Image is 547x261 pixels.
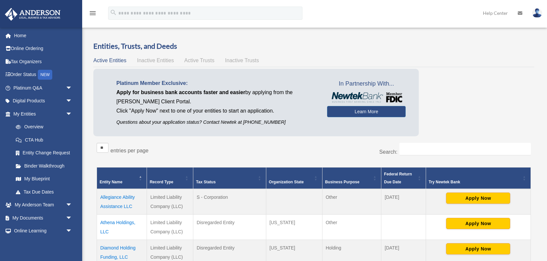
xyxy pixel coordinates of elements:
td: Other [322,214,381,240]
i: menu [89,9,97,17]
th: Organization State: Activate to sort [266,167,322,189]
p: Questions about your application status? Contact Newtek at [PHONE_NUMBER] [116,118,317,126]
a: Binder Walkthrough [9,159,79,172]
a: Order StatusNEW [5,68,82,82]
span: In Partnership With... [327,79,406,89]
span: Inactive Trusts [225,58,259,63]
div: Try Newtek Bank [429,178,521,186]
a: My Entitiesarrow_drop_down [5,107,79,120]
td: S - Corporation [193,189,266,215]
span: Inactive Entities [137,58,174,63]
td: Other [322,189,381,215]
a: CTA Hub [9,133,79,146]
img: Anderson Advisors Platinum Portal [3,8,62,21]
a: Tax Due Dates [9,185,79,198]
span: Business Purpose [325,180,360,184]
td: Athena Holdings, LLC [97,214,147,240]
img: NewtekBankLogoSM.png [330,92,402,103]
th: Federal Return Due Date: Activate to sort [381,167,426,189]
a: Online Ordering [5,42,82,55]
span: Active Trusts [184,58,215,63]
button: Apply Now [446,243,510,254]
td: [US_STATE] [266,214,322,240]
span: arrow_drop_down [66,94,79,108]
span: Apply for business bank accounts faster and easier [116,90,245,95]
span: arrow_drop_down [66,211,79,225]
a: Billingarrow_drop_down [5,237,82,250]
span: arrow_drop_down [66,237,79,251]
td: Limited Liability Company (LLC) [147,214,193,240]
label: Search: [379,149,397,155]
a: Tax Organizers [5,55,82,68]
a: Home [5,29,82,42]
th: Try Newtek Bank : Activate to sort [426,167,531,189]
span: Record Type [150,180,173,184]
img: User Pic [532,8,542,18]
label: entries per page [110,148,149,153]
td: [DATE] [381,189,426,215]
button: Apply Now [446,218,510,229]
button: Apply Now [446,193,510,204]
td: Disregarded Entity [193,214,266,240]
td: Limited Liability Company (LLC) [147,189,193,215]
a: Online Learningarrow_drop_down [5,224,82,238]
p: Platinum Member Exclusive: [116,79,317,88]
a: Entity Change Request [9,146,79,160]
a: My Documentsarrow_drop_down [5,211,82,224]
th: Tax Status: Activate to sort [193,167,266,189]
a: Learn More [327,106,406,117]
span: Active Entities [93,58,126,63]
p: Click "Apply Now" next to one of your entities to start an application. [116,106,317,116]
a: Digital Productsarrow_drop_down [5,94,82,108]
h3: Entities, Trusts, and Deeds [93,41,534,51]
span: arrow_drop_down [66,107,79,121]
span: arrow_drop_down [66,81,79,95]
span: Federal Return Due Date [384,172,412,184]
a: menu [89,12,97,17]
a: Overview [9,120,76,134]
p: by applying from the [PERSON_NAME] Client Portal. [116,88,317,106]
th: Record Type: Activate to sort [147,167,193,189]
td: Allegiance Ability Assistance LLC [97,189,147,215]
div: NEW [38,70,52,80]
th: Business Purpose: Activate to sort [322,167,381,189]
span: arrow_drop_down [66,224,79,238]
a: My Blueprint [9,172,79,186]
span: Tax Status [196,180,216,184]
th: Entity Name: Activate to invert sorting [97,167,147,189]
span: Entity Name [100,180,122,184]
i: search [110,9,117,16]
a: My Anderson Teamarrow_drop_down [5,198,82,212]
span: arrow_drop_down [66,198,79,212]
span: Organization State [269,180,304,184]
a: Platinum Q&Aarrow_drop_down [5,81,82,94]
